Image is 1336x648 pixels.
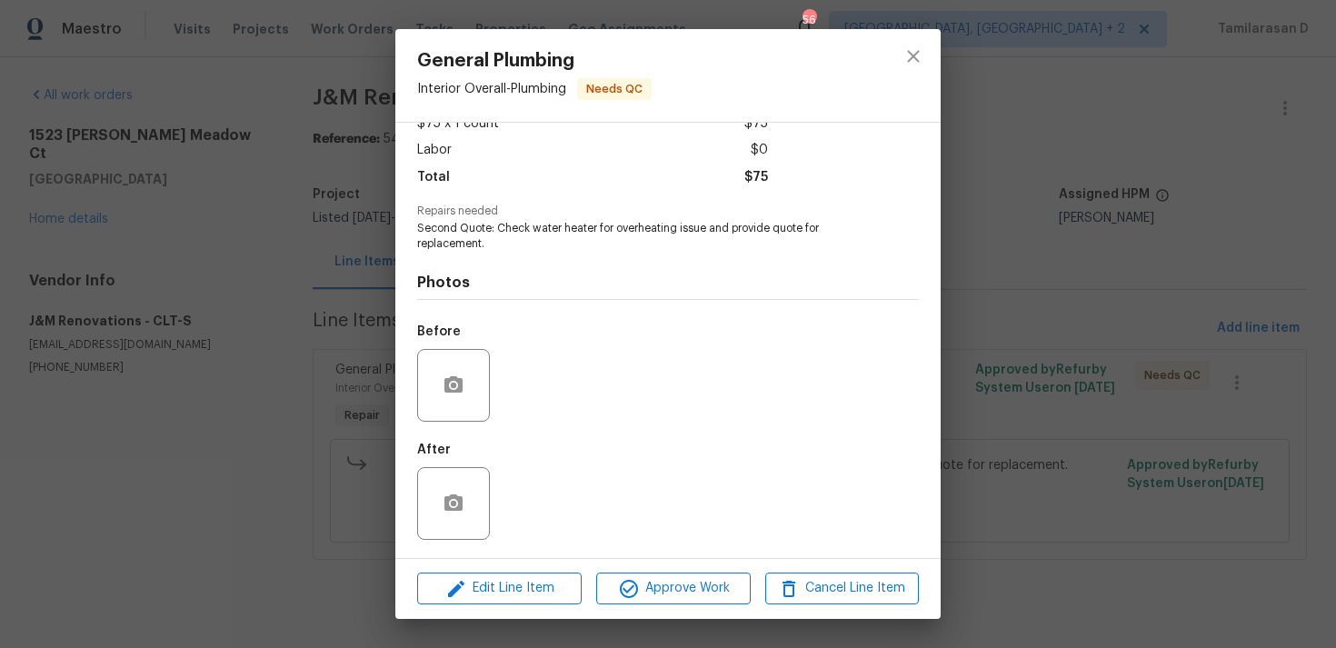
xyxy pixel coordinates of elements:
[417,325,461,338] h5: Before
[744,164,768,191] span: $75
[417,274,919,292] h4: Photos
[771,577,913,600] span: Cancel Line Item
[417,444,451,456] h5: After
[579,80,650,98] span: Needs QC
[417,51,652,71] span: General Plumbing
[417,573,582,604] button: Edit Line Item
[417,205,919,217] span: Repairs needed
[423,577,576,600] span: Edit Line Item
[744,111,768,137] span: $75
[596,573,750,604] button: Approve Work
[751,137,768,164] span: $0
[417,111,499,137] span: $75 x 1 count
[417,164,450,191] span: Total
[417,221,869,252] span: Second Quote: Check water heater for overheating issue and provide quote for replacement.
[892,35,935,78] button: close
[602,577,744,600] span: Approve Work
[417,137,452,164] span: Labor
[765,573,919,604] button: Cancel Line Item
[803,11,815,29] div: 56
[417,83,566,95] span: Interior Overall - Plumbing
